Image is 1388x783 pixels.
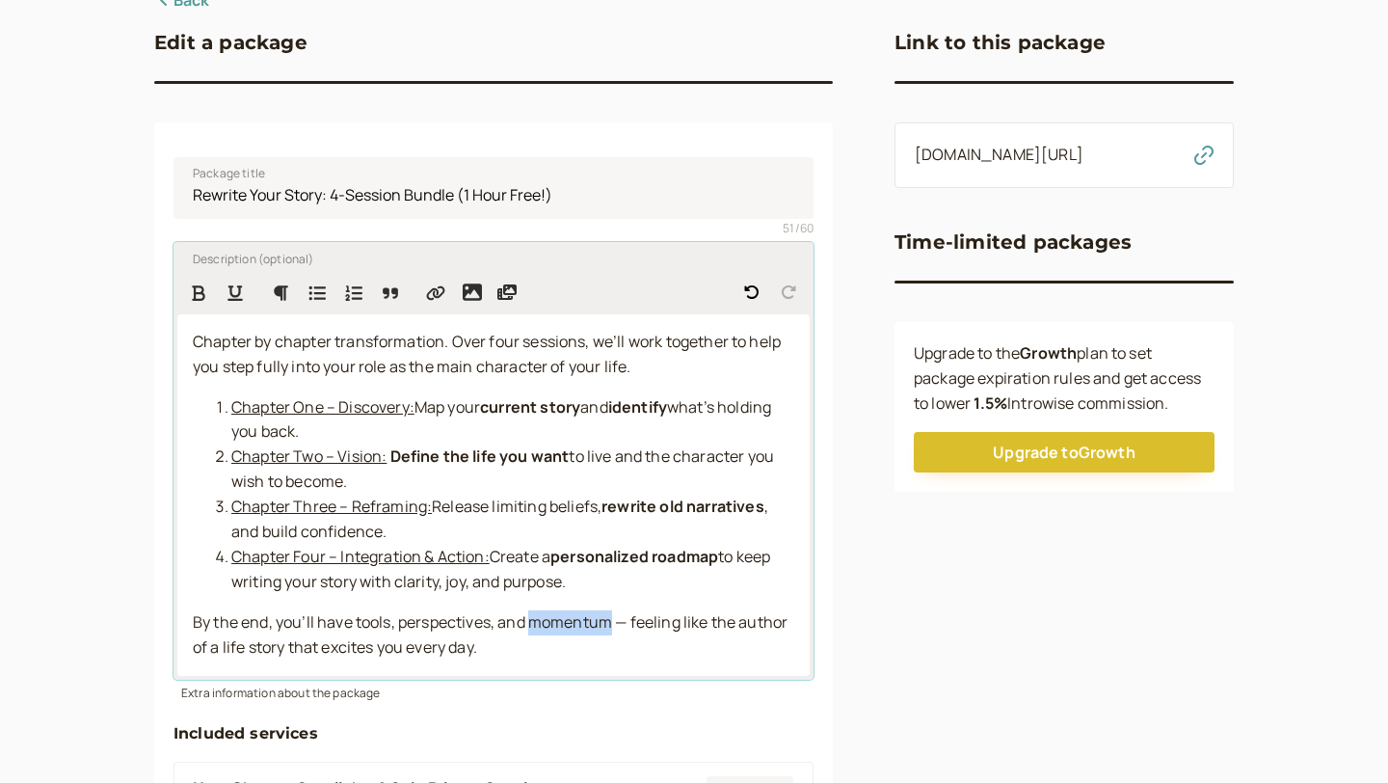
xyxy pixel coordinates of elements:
[193,331,784,377] span: Chapter by chapter transformation. Over four sessions, we’ll work together to help you step fully...
[771,275,806,310] button: Redo
[263,275,298,310] button: Formatting Options
[914,341,1214,417] p: Upgrade to the plan to set package expiration rules and get access to lower Introwise commission.
[414,396,480,418] span: Map your
[455,275,490,310] button: Insert image
[974,392,1007,414] b: 1.5 %
[480,396,580,418] strong: current story
[173,157,814,219] input: Package title
[173,721,814,746] h4: Included services
[1292,690,1388,783] iframe: Chat Widget
[418,275,453,310] button: Insert Link
[231,546,490,567] span: Chapter Four – Integration & Action:
[580,396,607,418] span: and
[300,275,334,310] button: Bulleted List
[373,275,408,310] button: Quote
[193,164,265,183] span: Package title
[193,611,790,658] span: By the end, you’ll have tools, perspectives, and momentum — feeling like the author of a life sto...
[550,546,718,567] strong: personalized roadmap
[894,227,1132,257] h3: Time-limited packages
[390,445,570,467] strong: Define the life you want
[915,144,1083,165] a: [DOMAIN_NAME][URL]
[181,275,216,310] button: Format Bold
[231,496,432,517] span: Chapter Three – Reframing:
[336,275,371,310] button: Numbered List
[608,396,667,418] strong: identify
[154,27,307,58] h3: Edit a package
[894,27,1106,58] h3: Link to this package
[177,248,314,267] label: Description (optional)
[173,680,814,702] div: Extra information about the package
[231,396,414,418] span: Chapter One – Discovery:
[734,275,769,310] button: Undo
[231,546,774,592] span: to keep writing your story with clarity, joy, and purpose.
[601,496,764,517] strong: rewrite old narratives
[432,496,601,517] span: Release limiting beliefs,
[231,445,387,467] span: Chapter Two – Vision:
[1020,342,1077,364] b: Growth
[490,275,524,310] button: Insert media
[914,432,1214,472] a: Upgrade toGrowth
[490,546,550,567] span: Create a
[218,275,253,310] button: Format Underline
